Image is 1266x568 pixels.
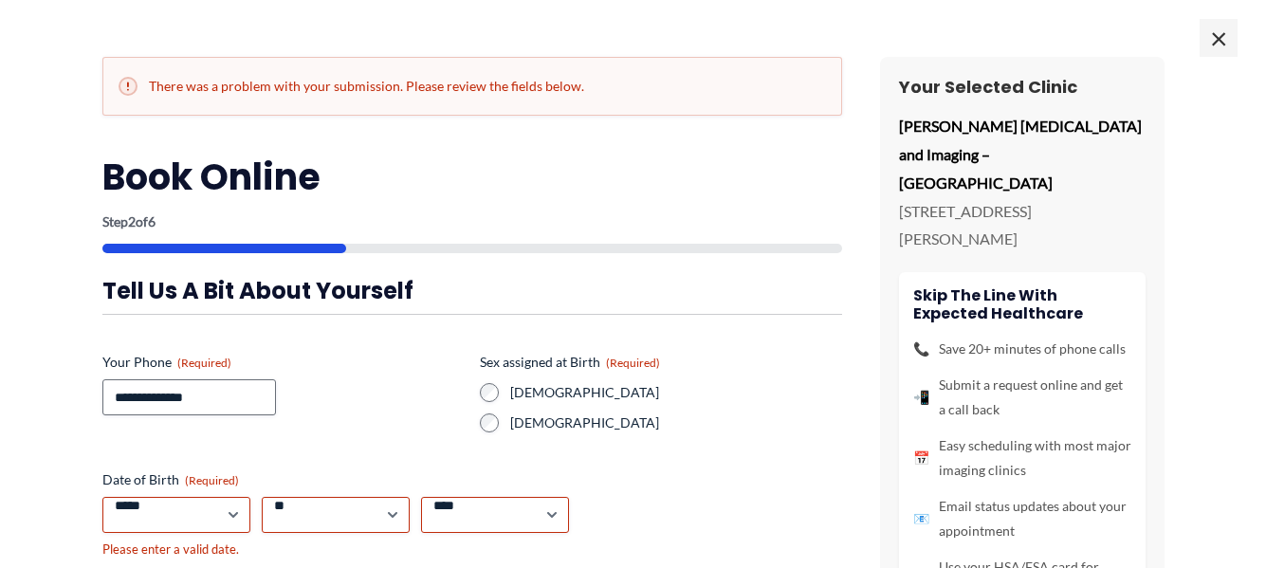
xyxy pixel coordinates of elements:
[913,286,1131,322] h4: Skip the line with Expected Healthcare
[480,353,660,372] legend: Sex assigned at Birth
[177,356,231,370] span: (Required)
[913,385,929,410] span: 📲
[102,541,842,559] div: Please enter a valid date.
[102,353,465,372] label: Your Phone
[913,446,929,470] span: 📅
[102,470,239,489] legend: Date of Birth
[913,433,1131,483] li: Easy scheduling with most major imaging clinics
[913,337,929,361] span: 📞
[102,154,842,200] h2: Book Online
[128,213,136,229] span: 2
[899,112,1146,196] p: [PERSON_NAME] [MEDICAL_DATA] and Imaging – [GEOGRAPHIC_DATA]
[119,77,826,96] h2: There was a problem with your submission. Please review the fields below.
[606,356,660,370] span: (Required)
[102,215,842,229] p: Step of
[913,373,1131,422] li: Submit a request online and get a call back
[913,506,929,531] span: 📧
[899,76,1146,98] h3: Your Selected Clinic
[510,413,842,432] label: [DEMOGRAPHIC_DATA]
[510,383,842,402] label: [DEMOGRAPHIC_DATA]
[102,276,842,305] h3: Tell us a bit about yourself
[1200,19,1238,57] span: ×
[899,197,1146,253] p: [STREET_ADDRESS][PERSON_NAME]
[185,473,239,487] span: (Required)
[913,494,1131,543] li: Email status updates about your appointment
[148,213,156,229] span: 6
[913,337,1131,361] li: Save 20+ minutes of phone calls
